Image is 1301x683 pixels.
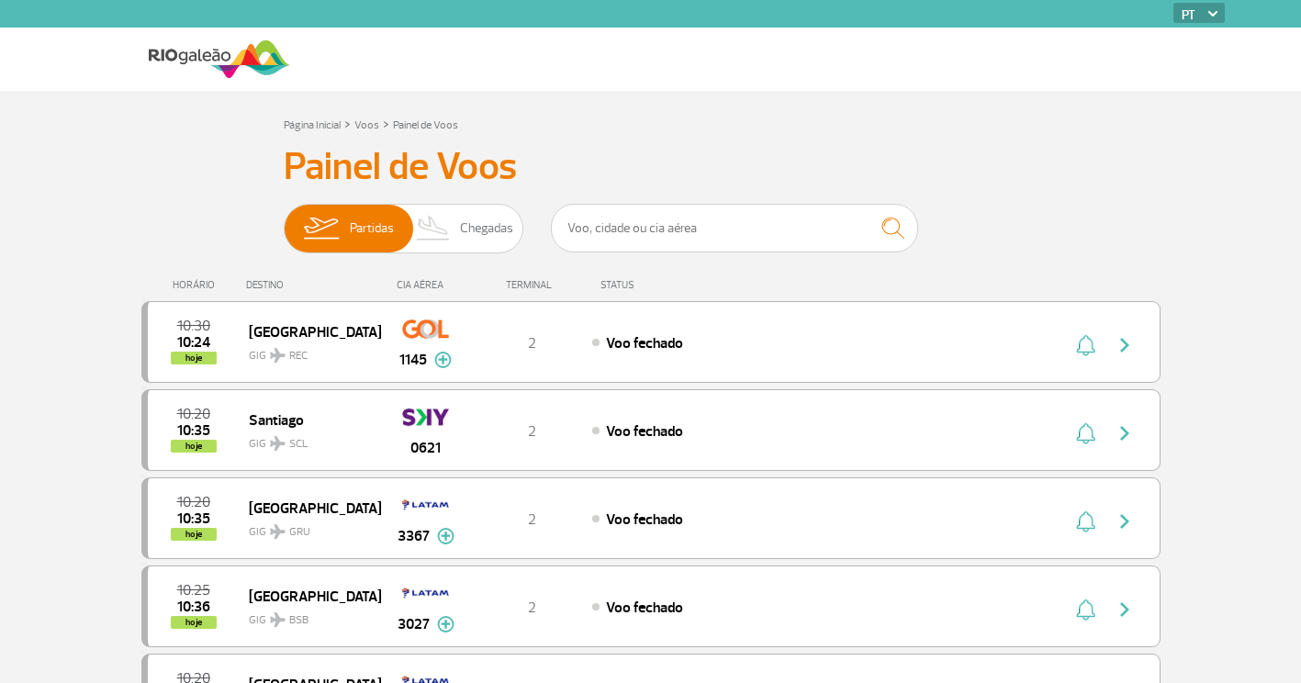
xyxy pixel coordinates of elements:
[528,510,536,529] span: 2
[354,118,379,132] a: Voos
[289,612,308,629] span: BSB
[1076,510,1095,532] img: sino-painel-voo.svg
[249,496,366,520] span: [GEOGRAPHIC_DATA]
[1076,422,1095,444] img: sino-painel-voo.svg
[177,319,210,332] span: 2025-08-26 10:30:00
[270,348,286,363] img: destiny_airplane.svg
[246,279,380,291] div: DESTINO
[270,436,286,451] img: destiny_airplane.svg
[249,514,366,541] span: GIG
[270,612,286,627] img: destiny_airplane.svg
[344,113,351,134] a: >
[177,600,210,613] span: 2025-08-26 10:36:03
[380,279,472,291] div: CIA AÉREA
[171,616,217,629] span: hoje
[284,144,1018,190] h3: Painel de Voos
[1076,599,1095,621] img: sino-painel-voo.svg
[284,118,341,132] a: Página Inicial
[249,426,366,453] span: GIG
[249,319,366,343] span: [GEOGRAPHIC_DATA]
[289,436,308,453] span: SCL
[399,349,427,371] span: 1145
[249,584,366,608] span: [GEOGRAPHIC_DATA]
[1114,334,1136,356] img: seta-direita-painel-voo.svg
[407,205,461,252] img: slider-desembarque
[472,279,591,291] div: TERMINAL
[528,334,536,353] span: 2
[1114,599,1136,621] img: seta-direita-painel-voo.svg
[177,336,210,349] span: 2025-08-26 10:24:00
[249,408,366,431] span: Santiago
[171,528,217,541] span: hoje
[249,338,366,364] span: GIG
[606,422,683,441] span: Voo fechado
[270,524,286,539] img: destiny_airplane.svg
[551,204,918,252] input: Voo, cidade ou cia aérea
[393,118,458,132] a: Painel de Voos
[606,334,683,353] span: Voo fechado
[249,602,366,629] span: GIG
[1076,334,1095,356] img: sino-painel-voo.svg
[528,422,536,441] span: 2
[289,348,308,364] span: REC
[434,352,452,368] img: mais-info-painel-voo.svg
[289,524,310,541] span: GRU
[398,613,430,635] span: 3027
[147,279,247,291] div: HORÁRIO
[383,113,389,134] a: >
[171,440,217,453] span: hoje
[171,352,217,364] span: hoje
[350,205,394,252] span: Partidas
[177,512,210,525] span: 2025-08-26 10:35:33
[177,424,210,437] span: 2025-08-26 10:35:26
[1114,510,1136,532] img: seta-direita-painel-voo.svg
[437,528,454,544] img: mais-info-painel-voo.svg
[177,584,210,597] span: 2025-08-26 10:25:00
[606,599,683,617] span: Voo fechado
[460,205,513,252] span: Chegadas
[292,205,350,252] img: slider-embarque
[528,599,536,617] span: 2
[177,496,210,509] span: 2025-08-26 10:20:00
[1114,422,1136,444] img: seta-direita-painel-voo.svg
[437,616,454,633] img: mais-info-painel-voo.svg
[410,437,441,459] span: 0621
[398,525,430,547] span: 3367
[591,279,741,291] div: STATUS
[606,510,683,529] span: Voo fechado
[177,408,210,420] span: 2025-08-26 10:20:00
